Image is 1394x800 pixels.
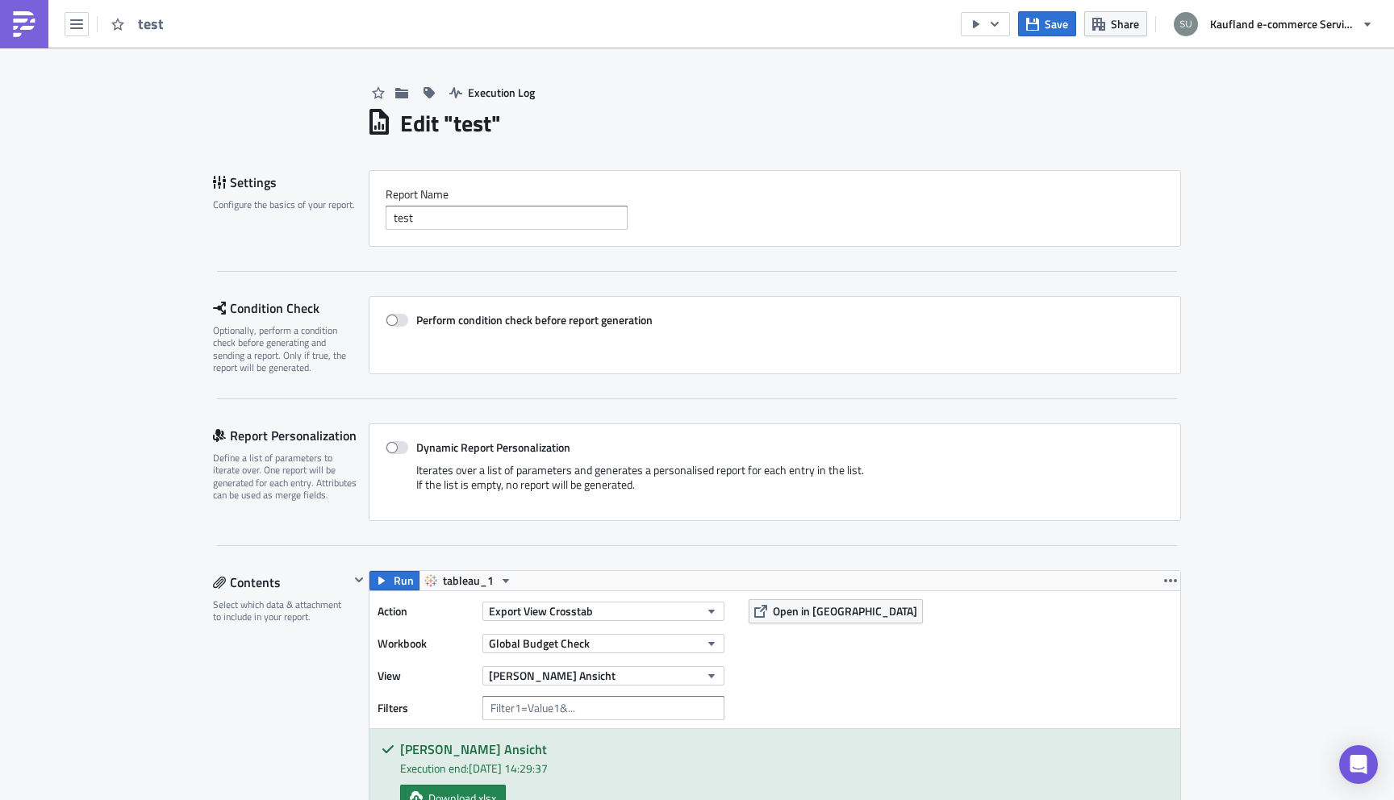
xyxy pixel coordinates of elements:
[213,598,349,623] div: Select which data & attachment to include in your report.
[749,599,923,623] button: Open in [GEOGRAPHIC_DATA]
[416,311,653,328] strong: Perform condition check before report generation
[378,631,474,656] label: Workbook
[1339,745,1378,784] div: Open Intercom Messenger
[468,84,535,101] span: Execution Log
[443,571,494,590] span: tableau_1
[213,452,358,502] div: Define a list of parameters to iterate over. One report will be generated for each entry. Attribu...
[773,602,917,619] span: Open in [GEOGRAPHIC_DATA]
[1018,11,1076,36] button: Save
[400,743,1168,756] h5: [PERSON_NAME] Ansicht
[1172,10,1200,38] img: Avatar
[419,571,518,590] button: tableau_1
[441,80,543,105] button: Execution Log
[213,423,369,448] div: Report Personalization
[482,666,724,685] button: [PERSON_NAME] Ansicht
[400,109,501,138] h1: Edit " test "
[489,667,616,684] span: [PERSON_NAME] Ansicht
[213,198,358,210] div: Configure the basics of your report.
[213,170,369,194] div: Settings
[1045,15,1068,32] span: Save
[386,463,1164,504] div: Iterates over a list of parameters and generates a personalised report for each entry in the list...
[11,11,37,37] img: PushMetrics
[213,324,358,374] div: Optionally, perform a condition check before generating and sending a report. Only if true, the r...
[349,570,369,590] button: Hide content
[369,571,419,590] button: Run
[213,570,349,594] div: Contents
[378,664,474,688] label: View
[489,602,593,619] span: Export View Crosstab
[416,439,570,456] strong: Dynamic Report Personalization
[482,696,724,720] input: Filter1=Value1&...
[482,634,724,653] button: Global Budget Check
[378,599,474,623] label: Action
[378,696,474,720] label: Filters
[489,635,590,652] span: Global Budget Check
[138,15,202,33] span: test
[394,571,414,590] span: Run
[213,296,369,320] div: Condition Check
[1210,15,1355,32] span: Kaufland e-commerce Services GmbH & Co. KG
[482,602,724,621] button: Export View Crosstab
[400,760,1168,777] div: Execution end: [DATE] 14:29:37
[1164,6,1382,42] button: Kaufland e-commerce Services GmbH & Co. KG
[386,187,1164,202] label: Report Nam﻿e
[1084,11,1147,36] button: Share
[1111,15,1139,32] span: Share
